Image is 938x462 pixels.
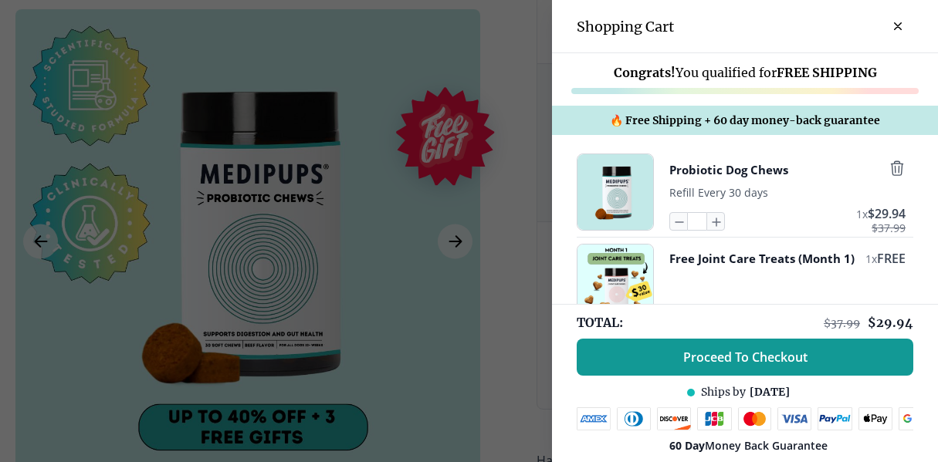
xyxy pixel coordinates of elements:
[669,160,788,180] button: Probiotic Dog Chews
[669,185,768,200] span: Refill Every 30 days
[858,407,892,430] img: apple
[877,250,906,267] span: FREE
[577,154,653,230] img: Probiotic Dog Chews
[701,385,746,400] span: Ships by
[577,407,611,430] img: amex
[777,65,877,80] strong: FREE SHIPPING
[617,407,651,430] img: diners-club
[697,407,732,430] img: jcb
[614,65,676,80] strong: Congrats!
[669,250,855,267] button: Free Joint Care Treats (Month 1)
[577,18,674,35] h3: Shopping Cart
[865,251,877,266] span: 1 x
[818,407,852,430] img: paypal
[614,65,877,80] span: You qualified for
[669,438,828,453] span: Money Back Guarantee
[738,407,772,430] img: mastercard
[777,407,811,430] img: visa
[577,339,913,376] button: Proceed To Checkout
[683,349,808,365] span: Proceed To Checkout
[669,438,705,453] strong: 60 Day
[856,207,868,221] span: 1 x
[657,407,691,430] img: discover
[868,205,906,222] span: $ 29.94
[610,113,880,127] span: 🔥 Free Shipping + 60 day money-back guarantee
[577,314,623,331] span: TOTAL:
[899,407,933,430] img: google
[882,11,913,42] button: close-cart
[824,316,860,330] span: $ 37.99
[872,222,906,234] span: $ 37.99
[868,315,913,330] span: $ 29.94
[577,244,653,320] img: Free Joint Care Treats (Month 1)
[750,385,790,400] span: [DATE]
